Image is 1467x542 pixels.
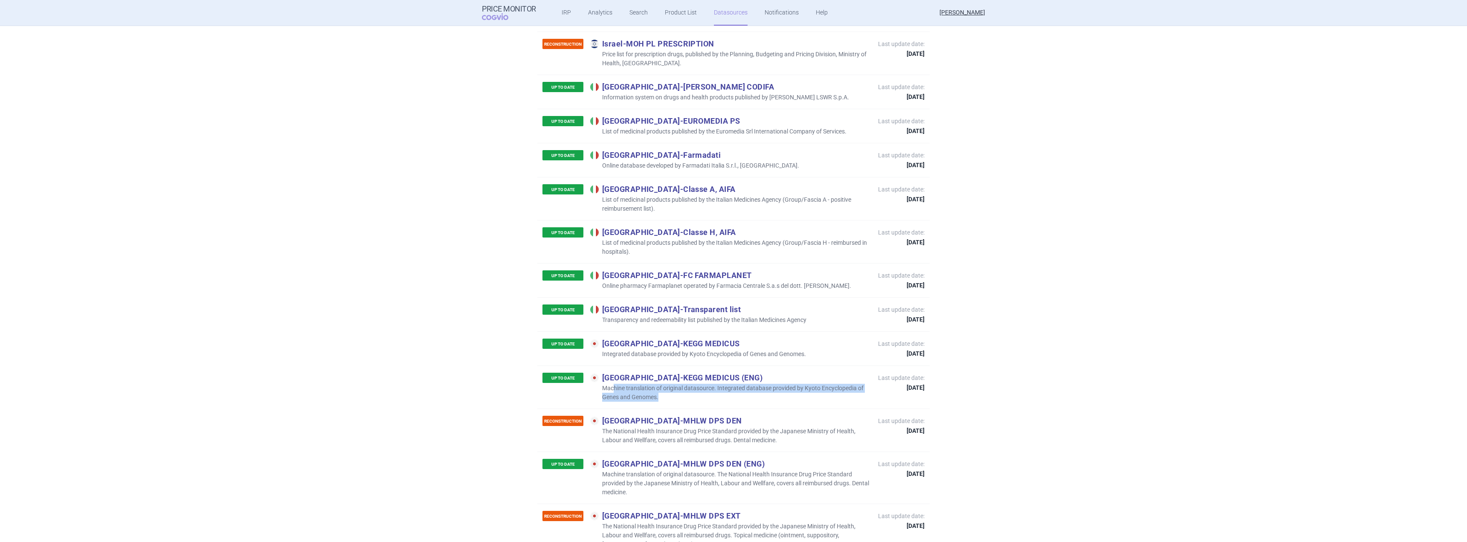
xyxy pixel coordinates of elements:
[482,5,536,21] a: Price MonitorCOGVIO
[878,471,925,477] strong: [DATE]
[542,339,583,349] p: UP TO DATE
[878,417,925,434] p: Last update date:
[590,304,806,314] p: [GEOGRAPHIC_DATA] - Transparent list
[590,185,599,194] img: Italy
[878,94,925,100] strong: [DATE]
[878,385,925,391] strong: [DATE]
[542,304,583,315] p: UP TO DATE
[590,281,851,290] p: Online pharmacy Farmaplanet operated by Farmacia Centrale S.a.s del dott. [PERSON_NAME].
[590,350,806,359] p: Integrated database provided by Kyoto Encyclopedia of Genes and Genomes.
[878,117,925,134] p: Last update date:
[590,184,870,194] p: [GEOGRAPHIC_DATA] - Classe A, AIFA
[590,127,847,136] p: List of medicinal products published by the Euromedia Srl International Company of Services.
[590,416,870,425] p: [GEOGRAPHIC_DATA] - MHLW DPS DEN
[590,316,806,325] p: Transparency and redeemability list published by the Italian Medicines Agency
[590,39,870,48] p: Israel - MOH PL PRESCRIPTION
[590,384,870,402] p: Machine translation of original datasource. Integrated database provided by Kyoto Encyclopedia of...
[590,82,849,91] p: [GEOGRAPHIC_DATA] - [PERSON_NAME] CODIFA
[878,282,925,288] strong: [DATE]
[878,351,925,357] strong: [DATE]
[878,316,925,322] strong: [DATE]
[590,83,599,91] img: Italy
[590,427,870,445] p: The National Health Insurance Drug Price Standard provided by the Japanese Ministry of Health, La...
[590,117,599,125] img: Italy
[878,228,925,245] p: Last update date:
[590,339,599,348] img: Japan
[590,116,847,125] p: [GEOGRAPHIC_DATA] - EUROMEDIA PS
[878,40,925,57] p: Last update date:
[590,470,870,497] p: Machine translation of original datasource. The National Health Insurance Drug Price Standard pro...
[542,270,583,281] p: UP TO DATE
[878,239,925,245] strong: [DATE]
[590,512,599,520] img: Japan
[542,416,583,426] p: RECONSTRUCTION
[590,417,599,425] img: Japan
[590,228,599,237] img: Italy
[542,184,583,194] p: UP TO DATE
[878,185,925,202] p: Last update date:
[542,150,583,160] p: UP TO DATE
[878,128,925,134] strong: [DATE]
[878,339,925,357] p: Last update date:
[590,270,851,280] p: [GEOGRAPHIC_DATA] - FC FARMAPLANET
[590,373,870,382] p: [GEOGRAPHIC_DATA] - KEGG MEDICUS (ENG)
[590,460,599,468] img: Japan
[878,460,925,477] p: Last update date:
[878,512,925,529] p: Last update date:
[590,459,870,468] p: [GEOGRAPHIC_DATA] - MHLW DPS DEN (ENG)
[878,305,925,322] p: Last update date:
[590,40,599,48] img: Israel
[542,459,583,469] p: UP TO DATE
[542,82,583,92] p: UP TO DATE
[878,196,925,202] strong: [DATE]
[590,195,870,213] p: List of medicinal products published by the Italian Medicines Agency (Group/Fascia A - positive r...
[590,161,799,170] p: Online database developed by Farmadati Italia S.r.l., [GEOGRAPHIC_DATA].
[590,150,799,159] p: [GEOGRAPHIC_DATA] - Farmadati
[482,13,520,20] span: COGVIO
[590,305,599,314] img: Italy
[590,151,599,159] img: Italy
[878,51,925,57] strong: [DATE]
[590,271,599,280] img: Italy
[482,5,536,13] strong: Price Monitor
[590,511,870,520] p: [GEOGRAPHIC_DATA] - MHLW DPS EXT
[878,523,925,529] strong: [DATE]
[878,271,925,288] p: Last update date:
[542,511,583,521] p: RECONSTRUCTION
[878,83,925,100] p: Last update date:
[542,116,583,126] p: UP TO DATE
[878,162,925,168] strong: [DATE]
[590,93,849,102] p: Information system on drugs and health products published by [PERSON_NAME] LSWR S.p.A.
[878,428,925,434] strong: [DATE]
[878,151,925,168] p: Last update date:
[542,373,583,383] p: UP TO DATE
[542,227,583,238] p: UP TO DATE
[590,374,599,382] img: Japan
[590,50,870,68] p: Price list for prescription drugs, published by the Planning, Budgeting and Pricing Division, Min...
[590,238,870,256] p: List of medicinal products published by the Italian Medicines Agency (Group/Fascia H - reimbursed...
[542,39,583,49] p: RECONSTRUCTION
[590,227,870,237] p: [GEOGRAPHIC_DATA] - Classe H, AIFA
[590,339,806,348] p: [GEOGRAPHIC_DATA] - KEGG MEDICUS
[878,374,925,391] p: Last update date:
